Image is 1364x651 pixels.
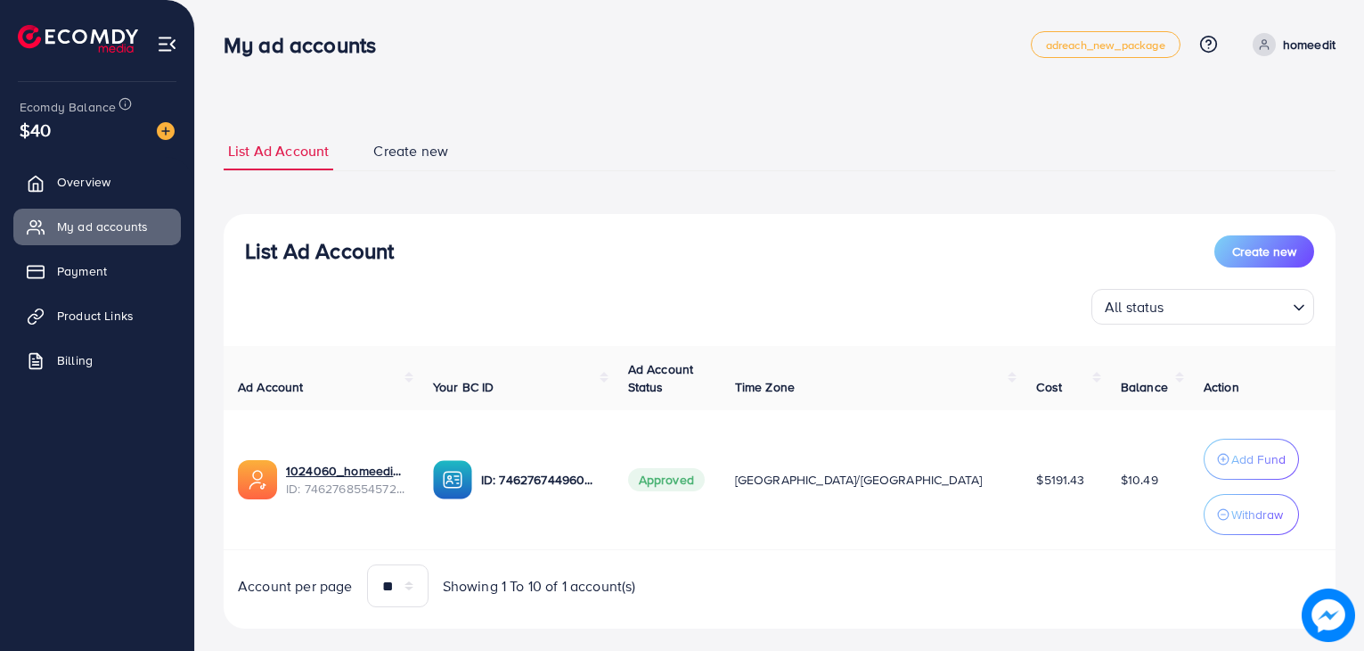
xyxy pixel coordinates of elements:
a: My ad accounts [13,209,181,244]
img: image [157,122,175,140]
div: Search for option [1091,289,1314,325]
a: Billing [13,342,181,378]
input: Search for option [1170,291,1286,320]
span: Approved [628,468,705,491]
img: menu [157,34,177,54]
img: ic-ads-acc.e4c84228.svg [238,460,277,499]
span: Payment [57,262,107,280]
button: Create new [1214,235,1314,268]
a: homeedit [1246,33,1335,56]
span: [GEOGRAPHIC_DATA]/[GEOGRAPHIC_DATA] [735,471,983,489]
span: Ad Account [238,378,304,396]
p: Add Fund [1231,449,1286,470]
img: image [1302,589,1355,642]
span: Overview [57,173,110,191]
span: Create new [1232,243,1296,260]
img: logo [18,25,138,53]
span: $40 [20,117,51,143]
p: Withdraw [1231,504,1283,525]
p: ID: 7462767449604177937 [481,469,600,490]
span: Cost [1036,378,1062,396]
span: My ad accounts [57,218,148,235]
span: Balance [1121,378,1168,396]
button: Withdraw [1204,494,1299,535]
img: ic-ba-acc.ded83a64.svg [433,460,472,499]
span: adreach_new_package [1046,39,1165,51]
p: homeedit [1283,34,1335,55]
span: $5191.43 [1036,471,1084,489]
h3: My ad accounts [224,32,390,58]
a: 1024060_homeedit7_1737561213516 [286,462,404,480]
span: $10.49 [1121,471,1158,489]
span: Your BC ID [433,378,494,396]
span: Action [1204,378,1239,396]
span: Create new [373,141,448,161]
div: <span class='underline'>1024060_homeedit7_1737561213516</span></br>7462768554572742672 [286,462,404,499]
h3: List Ad Account [245,238,394,264]
span: Account per page [238,576,353,597]
span: Billing [57,351,93,369]
span: List Ad Account [228,141,329,161]
button: Add Fund [1204,439,1299,480]
a: adreach_new_package [1031,31,1180,58]
a: Payment [13,253,181,289]
span: Ecomdy Balance [20,98,116,116]
span: Product Links [57,307,134,325]
a: Overview [13,164,181,200]
span: ID: 7462768554572742672 [286,480,404,498]
a: Product Links [13,298,181,334]
span: Time Zone [735,378,795,396]
span: Showing 1 To 10 of 1 account(s) [443,576,636,597]
span: All status [1101,294,1168,320]
span: Ad Account Status [628,360,694,396]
